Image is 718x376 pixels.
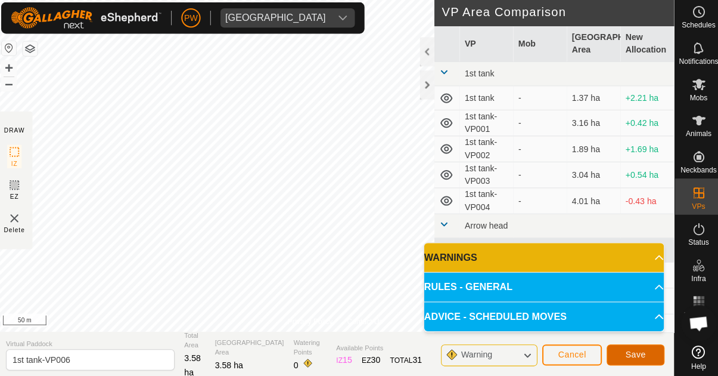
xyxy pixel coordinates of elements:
td: 4.01 ha [564,189,617,214]
span: IZ [15,160,21,169]
span: Animals [682,131,707,138]
div: - [516,144,560,156]
span: 3.58 ha [216,359,244,368]
span: Kawhia Farm [222,11,331,30]
td: 1st tank-VP003 [458,163,511,189]
td: 1st tank-VP001 [458,112,511,137]
span: 30 [371,353,380,363]
span: Help [687,361,702,368]
button: Save [604,343,661,364]
span: Save [622,349,642,358]
div: [GEOGRAPHIC_DATA] [226,16,326,25]
span: Notifications [675,60,714,67]
td: 1.09 ha [564,238,617,262]
span: Watering Points [294,337,327,356]
button: – [5,78,20,93]
span: Virtual Paddock [10,338,176,348]
span: Neckbands [676,167,712,174]
span: RULES - GENERAL [423,279,511,294]
span: Mobs [686,95,703,103]
span: Status [684,239,704,246]
span: VPs [688,203,701,210]
span: Arrow head [463,221,506,230]
span: Infra [687,275,701,282]
div: IZ [336,352,352,365]
span: EZ [14,193,23,202]
span: Cancel [555,349,583,358]
div: - [516,93,560,106]
div: DRAW [8,127,28,136]
img: VP [11,211,25,226]
span: 0 [294,359,299,368]
button: Reset Map [5,43,20,57]
th: VP [458,29,511,64]
span: ADVICE - SCHEDULED MOVES [423,309,564,323]
span: 1st tank [463,70,492,80]
span: 3.58 ha [186,352,202,375]
span: Total Area [186,329,207,349]
td: 1st tank-VP004 [458,189,511,214]
span: Schedules [677,24,711,31]
button: + [5,63,20,77]
td: 3.04 ha [564,163,617,189]
button: Cancel [540,343,599,364]
span: WARNINGS [423,250,475,264]
a: Privacy Policy [288,315,332,326]
th: New Allocation [617,29,670,64]
td: Basin 1.4 [458,238,511,262]
td: +1.69 ha [617,137,670,163]
td: -0.43 ha [617,189,670,214]
button: Map Layers [26,44,41,58]
p-accordion-header: ADVICE - SCHEDULED MOVES [423,301,660,330]
div: dropdown trigger [331,11,355,30]
td: +0.42 ha [617,112,670,137]
span: Available Points [336,342,421,352]
p-accordion-header: WARNINGS [423,243,660,272]
td: +2.21 ha [617,88,670,112]
a: Open chat [677,304,713,340]
span: Delete [8,226,29,235]
td: 1st tank-VP002 [458,137,511,163]
a: Help [671,340,718,373]
div: - [516,118,560,131]
th: [GEOGRAPHIC_DATA] Area [564,29,617,64]
div: - [516,169,560,182]
td: 1.37 ha [564,88,617,112]
span: Heatmap [680,310,709,318]
td: 1.89 ha [564,137,617,163]
img: Gallagher Logo [14,10,163,31]
td: 3.16 ha [564,112,617,137]
td: 1st tank [458,88,511,112]
span: 15 [343,353,352,363]
a: Contact Us [347,315,382,326]
div: - [516,195,560,208]
span: 31 [412,353,421,363]
p-accordion-header: RULES - GENERAL [423,272,660,301]
td: +0.54 ha [617,163,670,189]
span: PW [186,14,200,27]
div: TOTAL [389,352,421,365]
span: [GEOGRAPHIC_DATA] Area [216,337,285,356]
th: Mob [511,29,564,64]
td: +2.49 ha [617,238,670,262]
span: Warning [459,349,490,358]
h2: VP Area Comparison [440,7,670,21]
div: EZ [361,352,380,365]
